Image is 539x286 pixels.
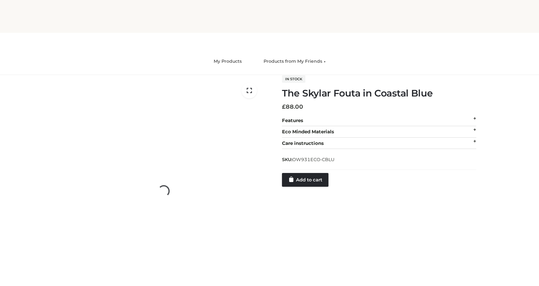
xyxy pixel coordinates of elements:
[292,157,334,162] span: OW931ECO-CBLU
[282,126,476,138] div: Eco Minded Materials
[282,103,286,110] span: £
[282,138,476,149] div: Care instructions
[259,55,330,68] a: Products from My Friends
[282,156,335,163] span: SKU:
[282,103,303,110] bdi: 88.00
[282,115,476,126] div: Features
[282,88,476,99] h1: The Skylar Fouta in Coastal Blue
[282,173,328,187] a: Add to cart
[282,75,305,83] span: In stock
[209,55,246,68] a: My Products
